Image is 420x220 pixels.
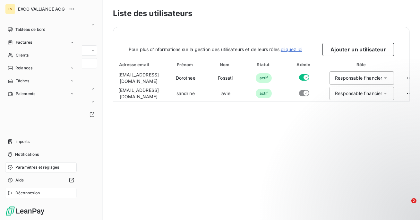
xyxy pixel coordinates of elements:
[5,175,77,185] a: Aide
[207,59,244,70] th: Toggle SortBy
[16,91,35,97] span: Paiements
[164,86,207,101] td: sandrine
[15,139,30,145] span: Imports
[16,40,32,45] span: Factures
[256,73,272,83] span: actif
[113,8,410,19] h3: Liste des utilisateurs
[207,70,244,86] td: Fossati
[244,59,284,70] th: Toggle SortBy
[5,206,45,216] img: Logo LeanPay
[398,198,414,214] iframe: Intercom live chat
[18,6,65,12] span: EXCO VALLIANCE ACG
[326,61,398,68] div: Rôle
[322,43,394,56] button: Ajouter un utilisateur
[115,61,163,68] div: Adresse email
[285,61,323,68] div: Admin
[113,86,164,101] td: [EMAIL_ADDRESS][DOMAIN_NAME]
[16,78,29,84] span: Tâches
[5,4,15,14] div: EV
[113,59,164,70] th: Toggle SortBy
[16,52,29,58] span: Clients
[292,158,420,203] iframe: Intercom notifications message
[256,89,272,98] span: actif
[208,61,242,68] div: Nom
[15,177,24,183] span: Aide
[129,46,302,53] span: Pour plus d’informations sur la gestion des utilisateurs et de leurs rôles,
[335,75,382,81] div: Responsable financier
[207,86,244,101] td: lavie
[15,164,59,170] span: Paramètres et réglages
[15,65,32,71] span: Relances
[335,90,382,97] div: Responsable financier
[411,198,416,203] span: 2
[164,70,207,86] td: Dorothee
[113,70,164,86] td: [EMAIL_ADDRESS][DOMAIN_NAME]
[15,152,39,157] span: Notifications
[165,61,206,68] div: Prénom
[281,47,302,52] a: cliquez ici
[15,190,40,196] span: Déconnexion
[164,59,207,70] th: Toggle SortBy
[245,61,283,68] div: Statut
[15,27,45,32] span: Tableau de bord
